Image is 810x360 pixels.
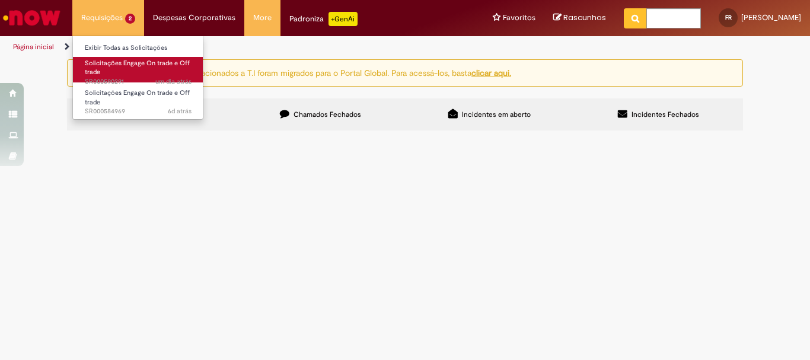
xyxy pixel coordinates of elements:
span: Solicitações Engage On trade e Off trade [85,88,190,107]
a: Aberto SR000590291 : Solicitações Engage On trade e Off trade [73,57,203,82]
ng-bind-html: Atenção: alguns chamados relacionados a T.I foram migrados para o Portal Global. Para acessá-los,... [90,67,511,78]
span: Favoritos [503,12,535,24]
p: +GenAi [329,12,358,26]
span: Incidentes Fechados [632,110,699,119]
span: More [253,12,272,24]
span: Incidentes em aberto [462,110,531,119]
a: Rascunhos [553,12,606,24]
ul: Requisições [72,36,203,120]
a: Página inicial [13,42,54,52]
button: Pesquisar [624,8,647,28]
span: 6d atrás [168,107,192,116]
span: SR000584969 [85,107,192,116]
span: [PERSON_NAME] [741,12,801,23]
span: 2 [125,14,135,24]
a: Aberto SR000584969 : Solicitações Engage On trade e Off trade [73,87,203,112]
span: Chamados Fechados [294,110,361,119]
span: Requisições [81,12,123,24]
span: um dia atrás [155,77,192,86]
a: Exibir Todas as Solicitações [73,42,203,55]
span: SR000590291 [85,77,192,87]
span: Despesas Corporativas [153,12,235,24]
img: ServiceNow [1,6,62,30]
div: Padroniza [289,12,358,26]
span: Rascunhos [563,12,606,23]
span: Solicitações Engage On trade e Off trade [85,59,190,77]
ul: Trilhas de página [9,36,531,58]
time: 29/09/2025 10:52:35 [155,77,192,86]
time: 24/09/2025 16:09:51 [168,107,192,116]
span: FR [725,14,732,21]
a: clicar aqui. [471,67,511,78]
